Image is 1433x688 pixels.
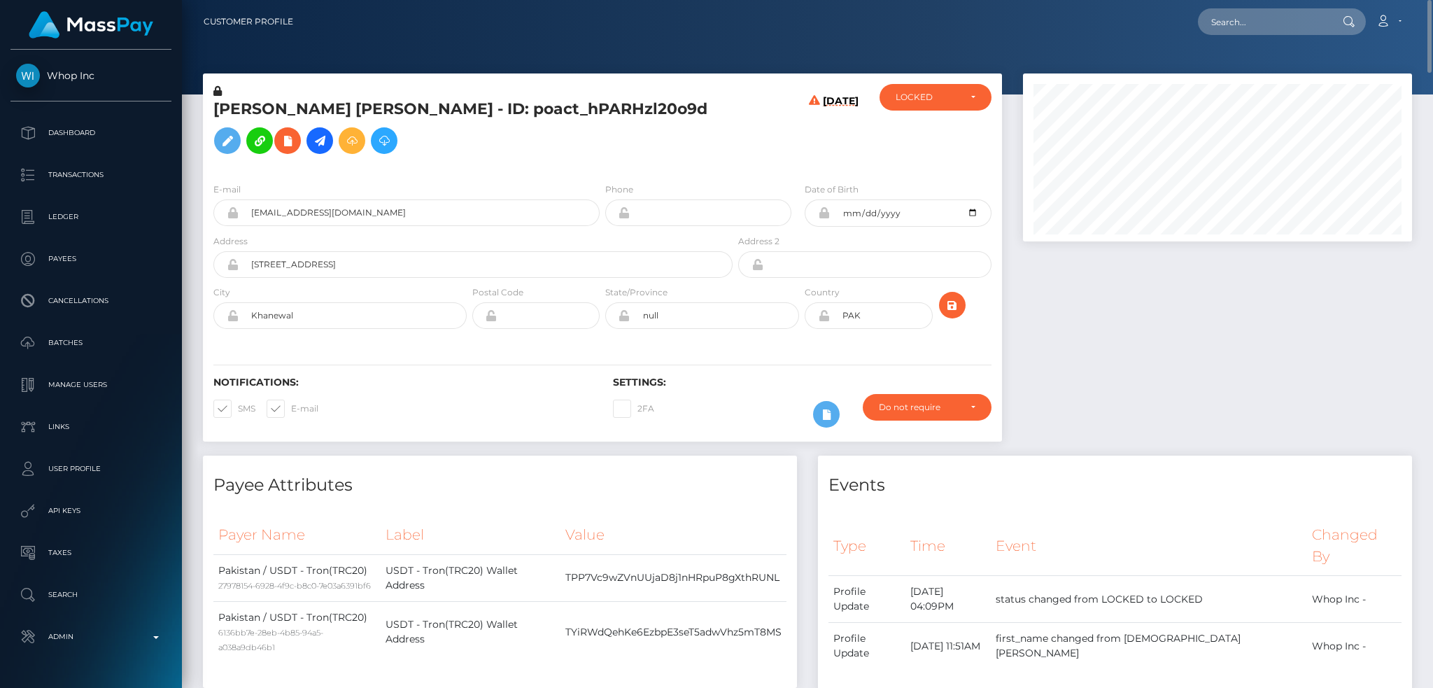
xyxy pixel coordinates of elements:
th: Payer Name [213,516,381,554]
p: Transactions [16,164,166,185]
a: Cancellations [10,283,171,318]
input: Search... [1198,8,1329,35]
a: Customer Profile [204,7,293,36]
td: Profile Update [828,576,905,623]
img: Whop Inc [16,64,40,87]
a: Taxes [10,535,171,570]
th: Value [560,516,786,554]
img: MassPay Logo [29,11,153,38]
td: USDT - Tron(TRC20) Wallet Address [381,554,560,601]
label: Address [213,235,248,248]
th: Type [828,516,905,575]
p: Batches [16,332,166,353]
h6: Notifications: [213,377,592,388]
th: Time [905,516,991,575]
label: State/Province [605,286,668,299]
a: Payees [10,241,171,276]
td: TPP7Vc9wZVnUUjaD8j1nHRpuP8gXthRUNL [560,554,786,601]
a: Admin [10,619,171,654]
th: Changed By [1307,516,1402,575]
a: Initiate Payout [306,127,333,154]
p: Search [16,584,166,605]
label: SMS [213,400,255,418]
p: Admin [16,626,166,647]
p: User Profile [16,458,166,479]
label: 2FA [613,400,654,418]
a: Ledger [10,199,171,234]
a: Manage Users [10,367,171,402]
p: Payees [16,248,166,269]
td: status changed from LOCKED to LOCKED [991,576,1307,623]
td: USDT - Tron(TRC20) Wallet Address [381,601,560,663]
a: Links [10,409,171,444]
td: [DATE] 04:09PM [905,576,991,623]
label: E-mail [213,183,241,196]
h4: Payee Attributes [213,473,786,498]
p: Ledger [16,206,166,227]
p: Taxes [16,542,166,563]
p: Dashboard [16,122,166,143]
td: Profile Update [828,623,905,670]
p: Cancellations [16,290,166,311]
div: LOCKED [896,92,959,103]
a: Dashboard [10,115,171,150]
th: Label [381,516,560,554]
small: 27978154-6928-4f9c-b8c0-7e03a6391bf6 [218,581,371,591]
td: Pakistan / USDT - Tron(TRC20) [213,601,381,663]
p: Links [16,416,166,437]
p: Manage Users [16,374,166,395]
h4: Events [828,473,1402,498]
label: Country [805,286,840,299]
td: TYiRWdQehKe6EzbpE3seT5adwVhz5mT8MS [560,601,786,663]
h6: [DATE] [823,95,859,166]
small: 6136bb7e-28eb-4b85-94a5-a038a9db46b1 [218,628,323,652]
a: User Profile [10,451,171,486]
div: Do not require [879,402,959,413]
label: E-mail [267,400,318,418]
label: Date of Birth [805,183,859,196]
a: API Keys [10,493,171,528]
a: Search [10,577,171,612]
label: City [213,286,230,299]
td: [DATE] 11:51AM [905,623,991,670]
td: Whop Inc - [1307,623,1402,670]
button: LOCKED [880,84,991,111]
label: Phone [605,183,633,196]
a: Batches [10,325,171,360]
p: API Keys [16,500,166,521]
td: first_name changed from [DEMOGRAPHIC_DATA][PERSON_NAME] [991,623,1307,670]
td: Whop Inc - [1307,576,1402,623]
h6: Settings: [613,377,991,388]
label: Address 2 [738,235,779,248]
span: Whop Inc [10,69,171,82]
h5: [PERSON_NAME] [PERSON_NAME] - ID: poact_hPARHzl20o9d [213,99,725,161]
button: Do not require [863,394,991,421]
label: Postal Code [472,286,523,299]
a: Transactions [10,157,171,192]
td: Pakistan / USDT - Tron(TRC20) [213,554,381,601]
th: Event [991,516,1307,575]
